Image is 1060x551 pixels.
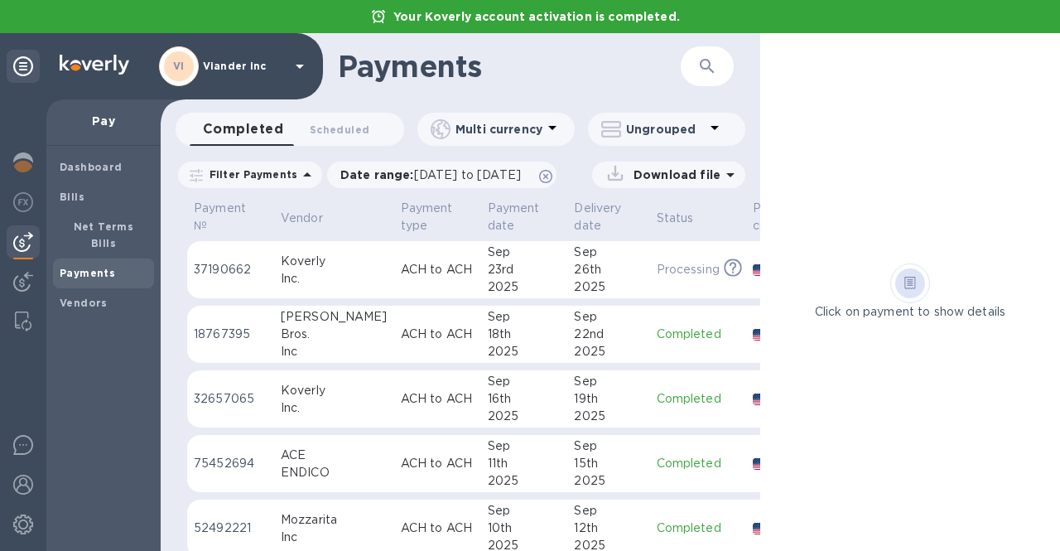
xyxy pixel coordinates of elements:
[281,511,388,529] div: Mozzarita
[281,343,388,360] div: Inc
[281,253,388,270] div: Koverly
[401,261,475,278] p: ACH to ACH
[574,373,643,390] div: Sep
[815,303,1005,321] p: Click on payment to show details
[385,8,688,25] p: Your Koverly account activation is completed.
[488,308,561,326] div: Sep
[281,382,388,399] div: Koverly
[281,308,388,326] div: [PERSON_NAME]
[657,326,740,343] p: Completed
[488,408,561,425] div: 2025
[488,261,561,278] div: 23rd
[574,308,643,326] div: Sep
[657,261,720,278] p: Processing
[488,502,561,520] div: Sep
[627,167,720,183] p: Download file
[7,50,40,83] div: Unpin categories
[281,270,388,288] div: Inc.
[173,60,185,72] b: VI
[194,200,267,234] span: Payment №
[13,192,33,212] img: Foreign exchange
[753,200,824,234] span: Payee currency
[203,167,297,181] p: Filter Payments
[60,297,108,309] b: Vendors
[488,244,561,261] div: Sep
[281,464,388,481] div: ENDICO
[401,520,475,537] p: ACH to ACH
[488,390,561,408] div: 16th
[401,200,475,234] span: Payment type
[753,200,802,234] p: Payee currency
[194,455,267,472] p: 75452694
[753,264,775,276] img: USD
[281,210,323,227] p: Vendor
[488,520,561,537] div: 10th
[574,278,643,296] div: 2025
[626,121,705,138] p: Ungrouped
[281,326,388,343] div: Bros.
[657,210,694,227] p: Status
[281,529,388,546] div: Inc
[401,326,475,343] p: ACH to ACH
[338,49,681,84] h1: Payments
[281,399,388,417] div: Inc.
[574,244,643,261] div: Sep
[574,502,643,520] div: Sep
[574,200,643,234] span: Delivery date
[488,278,561,296] div: 2025
[574,472,643,490] div: 2025
[455,121,542,138] p: Multi currency
[753,458,775,470] img: USD
[310,121,369,138] span: Scheduled
[203,60,286,72] p: Viander inc
[574,200,621,234] p: Delivery date
[657,520,740,537] p: Completed
[753,329,775,341] img: USD
[60,113,147,129] p: Pay
[281,210,344,227] span: Vendor
[753,523,775,534] img: USD
[753,394,775,405] img: USD
[488,326,561,343] div: 18th
[194,390,267,408] p: 32657065
[194,326,267,343] p: 18767395
[488,437,561,455] div: Sep
[194,200,246,234] p: Payment №
[574,390,643,408] div: 19th
[401,200,453,234] p: Payment type
[488,200,540,234] p: Payment date
[488,343,561,360] div: 2025
[60,191,84,203] b: Bills
[60,55,129,75] img: Logo
[574,408,643,425] div: 2025
[488,373,561,390] div: Sep
[488,200,561,234] span: Payment date
[401,390,475,408] p: ACH to ACH
[574,326,643,343] div: 22nd
[194,520,267,537] p: 52492221
[574,455,643,472] div: 15th
[657,210,715,227] span: Status
[74,220,134,249] b: Net Terms Bills
[194,261,267,278] p: 37190662
[488,455,561,472] div: 11th
[574,520,643,537] div: 12th
[488,472,561,490] div: 2025
[414,168,521,181] span: [DATE] to [DATE]
[60,161,123,173] b: Dashboard
[657,390,740,408] p: Completed
[60,267,115,279] b: Payments
[401,455,475,472] p: ACH to ACH
[574,343,643,360] div: 2025
[574,437,643,455] div: Sep
[281,447,388,464] div: ACE
[327,162,556,188] div: Date range:[DATE] to [DATE]
[203,118,283,141] span: Completed
[657,455,740,472] p: Completed
[340,167,529,183] p: Date range :
[574,261,643,278] div: 26th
